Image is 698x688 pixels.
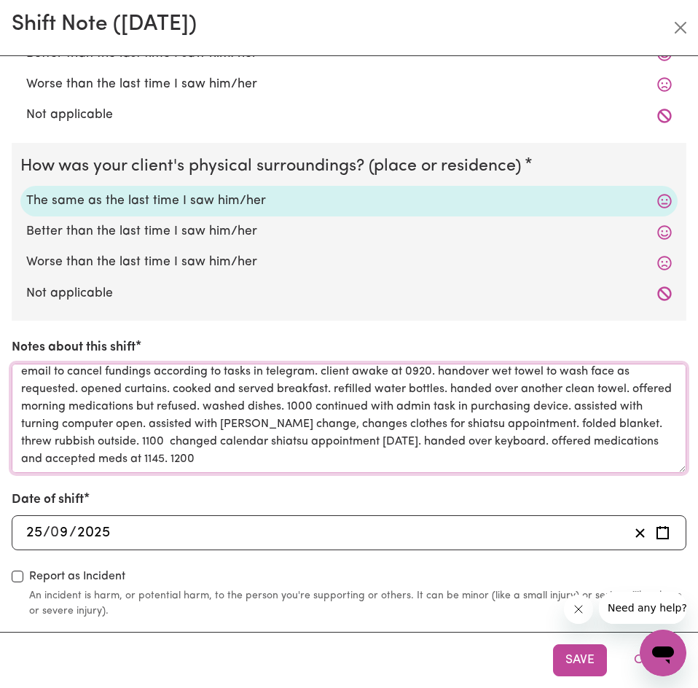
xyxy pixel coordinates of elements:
button: Save [553,644,607,676]
small: An incident is harm, or potential harm, to the person you're supporting or others. It can be mino... [29,588,686,619]
button: Clear date of shift [629,522,651,544]
legend: How was your client's physical surroundings? (place or residence) [20,155,527,180]
label: Notes about this shift [12,338,136,357]
button: Close [621,644,686,676]
label: Worse than the last time I saw him/her [26,253,672,272]
textarea: 0900 arrived on shift read over handover notes. hung waterproof mattress outdoors as requested by... [12,364,686,473]
span: Need any help? [9,10,88,22]
label: Worse than the last time I saw him/her [26,75,672,94]
iframe: Message from company [599,592,686,624]
h2: Shift Note ( [DATE] ) [12,12,197,38]
span: 0 [50,525,59,540]
button: Close [669,16,692,39]
label: Report as Incident [29,568,125,585]
label: Better than the last time I saw him/her [26,222,672,241]
input: ---- [77,522,111,544]
span: / [69,525,77,541]
label: The same as the last time I saw him/her [26,192,672,211]
span: / [43,525,50,541]
iframe: Close message [564,595,593,624]
button: Enter the date of shift [651,522,674,544]
iframe: Button to launch messaging window [640,630,686,676]
label: Not applicable [26,284,672,303]
input: -- [51,522,69,544]
label: Date of shift [12,490,84,509]
input: -- [26,522,43,544]
label: Not applicable [26,106,672,125]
